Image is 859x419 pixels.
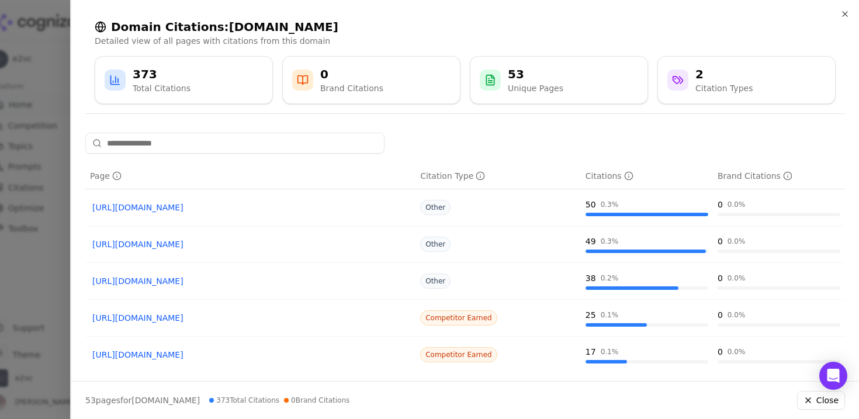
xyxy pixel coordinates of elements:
div: 0 [718,199,723,210]
th: brandCitationCount [713,163,845,189]
span: Competitor Earned [420,310,497,325]
div: 0.0 % [728,310,746,320]
div: Citation Types [695,82,753,94]
div: 49 [586,236,596,247]
span: Other [420,273,451,289]
div: 0 [718,236,723,247]
a: [URL][DOMAIN_NAME] [92,275,408,287]
div: 0.2 % [601,273,619,283]
span: 53 [85,396,96,405]
div: 373 [133,66,190,82]
span: Other [420,200,451,215]
p: Detailed view of all pages with citations from this domain [95,35,836,47]
div: 25 [586,309,596,321]
span: 0 Brand Citations [284,396,349,405]
p: page s for [85,394,200,406]
a: [URL][DOMAIN_NAME] [92,202,408,213]
div: 0.0 % [728,273,746,283]
div: 0.0 % [728,347,746,356]
div: 0.1 % [601,310,619,320]
div: Brand Citations [320,82,383,94]
span: Other [420,237,451,252]
div: 17 [586,346,596,358]
div: Page [90,170,122,182]
span: 373 Total Citations [209,396,279,405]
div: Unique Pages [508,82,563,94]
th: totalCitationCount [581,163,713,189]
div: 50 [586,199,596,210]
div: 0 [718,346,723,358]
div: 53 [508,66,563,82]
div: 0.1 % [601,347,619,356]
h2: Domain Citations: [DOMAIN_NAME] [95,19,836,35]
th: citationTypes [415,163,581,189]
div: 0.3 % [601,237,619,246]
a: [URL][DOMAIN_NAME] [92,312,408,324]
div: Total Citations [133,82,190,94]
div: 0 [718,272,723,284]
th: page [85,163,415,189]
button: Close [797,391,845,410]
div: 0 [718,309,723,321]
div: 0.3 % [601,200,619,209]
div: Citation Type [420,170,485,182]
div: 0.0 % [728,237,746,246]
span: [DOMAIN_NAME] [131,396,200,405]
div: 2 [695,66,753,82]
a: [URL][DOMAIN_NAME] [92,238,408,250]
div: 38 [586,272,596,284]
span: Competitor Earned [420,347,497,362]
div: Brand Citations [718,170,792,182]
div: Citations [586,170,633,182]
div: 0 [320,66,383,82]
div: 0.0 % [728,200,746,209]
a: [URL][DOMAIN_NAME] [92,349,408,361]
